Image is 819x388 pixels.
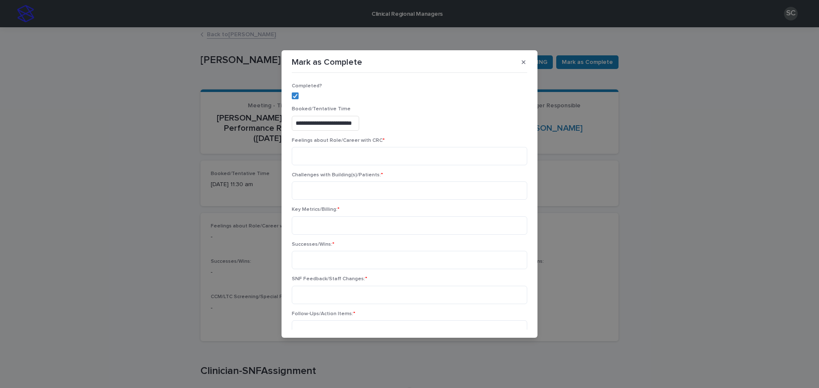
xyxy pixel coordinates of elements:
span: Follow-Ups/Action Items: [292,311,355,316]
span: Key Metrics/Billing: [292,207,340,212]
p: Mark as Complete [292,57,362,67]
span: Completed? [292,83,322,89]
span: Booked/Tentative Time [292,106,351,112]
span: Feelings about Role/Career with CRC [292,138,385,143]
span: SNF Feedback/Staff Changes: [292,276,367,282]
span: Challenges with Building(s)/Patients: [292,172,383,178]
span: Successes/Wins: [292,242,334,247]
